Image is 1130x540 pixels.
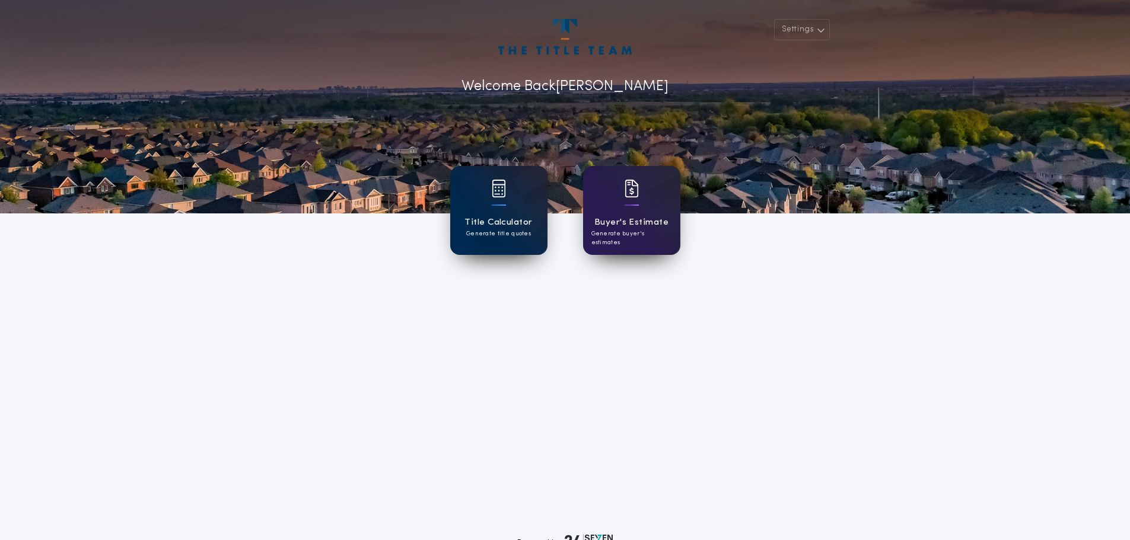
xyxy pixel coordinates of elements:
p: Generate title quotes [466,229,531,238]
p: Welcome Back [PERSON_NAME] [461,76,669,97]
a: card iconBuyer's EstimateGenerate buyer's estimates [583,166,680,255]
a: card iconTitle CalculatorGenerate title quotes [450,166,548,255]
img: card icon [625,180,639,197]
h1: Buyer's Estimate [594,216,669,229]
img: account-logo [498,19,631,55]
button: Settings [774,19,830,40]
h1: Title Calculator [464,216,532,229]
p: Generate buyer's estimates [591,229,672,247]
img: card icon [492,180,506,197]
